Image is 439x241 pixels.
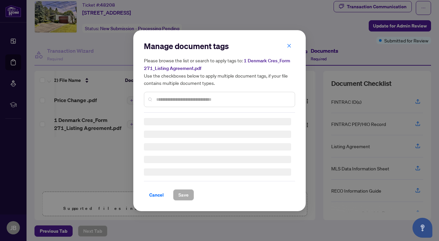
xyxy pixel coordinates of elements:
[144,58,290,71] span: 1 Denmark Cres_Form 271_Listing Agreement.pdf
[144,189,169,201] button: Cancel
[173,189,194,201] button: Save
[144,41,295,51] h2: Manage document tags
[144,57,295,87] h5: Please browse the list or search to apply tags to: Use the checkboxes below to apply multiple doc...
[287,43,291,48] span: close
[412,218,432,238] button: Open asap
[149,190,164,200] span: Cancel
